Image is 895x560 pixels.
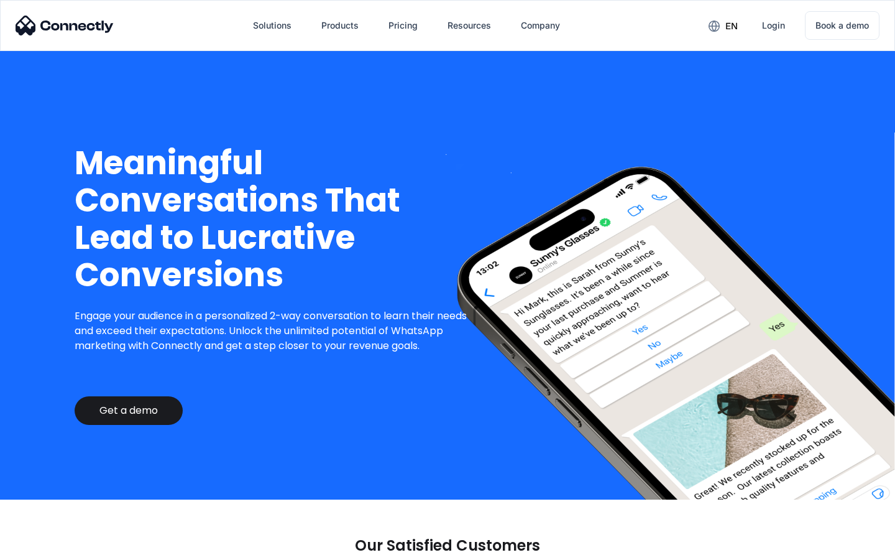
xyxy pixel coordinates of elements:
div: Company [511,11,570,40]
div: en [699,16,747,35]
aside: Language selected: English [12,538,75,556]
div: Products [311,11,369,40]
ul: Language list [25,538,75,556]
div: en [725,17,738,35]
a: Login [752,11,795,40]
img: Connectly Logo [16,16,114,35]
p: Engage your audience in a personalized 2-way conversation to learn their needs and exceed their e... [75,309,477,353]
div: Solutions [243,11,301,40]
div: Company [521,17,560,34]
div: Pricing [388,17,418,34]
div: Login [762,17,785,34]
a: Book a demo [805,11,879,40]
div: Resources [447,17,491,34]
div: Products [321,17,359,34]
div: Resources [438,11,501,40]
div: Get a demo [99,404,158,417]
div: Solutions [253,17,291,34]
a: Get a demo [75,396,183,425]
h1: Meaningful Conversations That Lead to Lucrative Conversions [75,144,477,294]
p: Our Satisfied Customers [355,537,540,554]
a: Pricing [379,11,428,40]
